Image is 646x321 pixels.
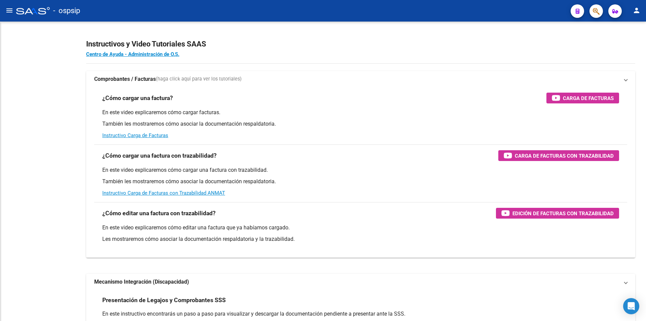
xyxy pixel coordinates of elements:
h2: Instructivos y Video Tutoriales SAAS [86,38,635,51]
button: Edición de Facturas con Trazabilidad [496,208,619,219]
div: Open Intercom Messenger [623,298,639,314]
span: (haga click aquí para ver los tutoriales) [156,75,242,83]
div: Comprobantes / Facturas(haga click aquí para ver los tutoriales) [86,87,635,258]
p: En este video explicaremos cómo cargar facturas. [102,109,619,116]
h3: ¿Cómo cargar una factura? [102,93,173,103]
mat-expansion-panel-header: Comprobantes / Facturas(haga click aquí para ver los tutoriales) [86,71,635,87]
button: Carga de Facturas con Trazabilidad [498,150,619,161]
h3: ¿Cómo cargar una factura con trazabilidad? [102,151,217,160]
span: - ospsip [53,3,80,18]
strong: Comprobantes / Facturas [94,75,156,83]
mat-icon: menu [5,6,13,14]
span: Carga de Facturas con Trazabilidad [515,152,614,160]
a: Centro de Ayuda - Administración de O.S. [86,51,179,57]
p: También les mostraremos cómo asociar la documentación respaldatoria. [102,120,619,128]
mat-expansion-panel-header: Mecanismo Integración (Discapacidad) [86,274,635,290]
strong: Mecanismo Integración (Discapacidad) [94,278,189,286]
mat-icon: person [633,6,641,14]
h3: Presentación de Legajos y Comprobantes SSS [102,295,226,305]
p: También les mostraremos cómo asociar la documentación respaldatoria. [102,178,619,185]
button: Carga de Facturas [546,93,619,103]
span: Carga de Facturas [563,94,614,102]
span: Edición de Facturas con Trazabilidad [512,209,614,218]
p: En este video explicaremos cómo cargar una factura con trazabilidad. [102,166,619,174]
p: Les mostraremos cómo asociar la documentación respaldatoria y la trazabilidad. [102,235,619,243]
p: En este instructivo encontrarás un paso a paso para visualizar y descargar la documentación pendi... [102,310,619,318]
a: Instructivo Carga de Facturas con Trazabilidad ANMAT [102,190,225,196]
p: En este video explicaremos cómo editar una factura que ya habíamos cargado. [102,224,619,231]
h3: ¿Cómo editar una factura con trazabilidad? [102,208,216,218]
a: Instructivo Carga de Facturas [102,132,168,138]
